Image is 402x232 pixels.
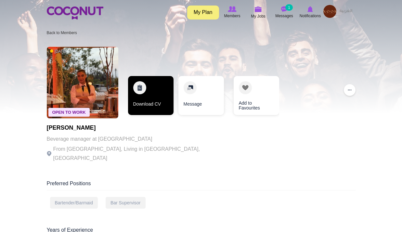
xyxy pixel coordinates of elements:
[224,13,240,19] span: Members
[228,6,236,12] img: Browse Members
[128,76,174,118] div: 1 / 3
[275,13,293,19] span: Messages
[336,5,356,18] a: العربية
[285,4,292,11] small: 1
[47,135,226,144] p: Beverage manager at [GEOGRAPHIC_DATA]
[48,108,90,117] span: Open To Work
[178,76,224,115] a: Message
[47,31,77,35] a: Back to Members
[178,76,224,118] div: 2 / 3
[229,76,274,118] div: 3 / 3
[47,145,226,163] p: From [GEOGRAPHIC_DATA], Living in [GEOGRAPHIC_DATA], [GEOGRAPHIC_DATA]
[47,6,103,19] img: Home
[187,6,219,19] a: My Plan
[255,6,262,12] img: My Jobs
[50,49,67,54] span: [DATE]
[307,6,313,12] img: Notifications
[219,5,245,20] a: Browse Members Members
[47,180,356,190] div: Preferred Positions
[271,5,297,20] a: Messages Messages 1
[281,6,288,12] img: Messages
[344,84,356,96] button: ...
[47,125,226,131] h1: [PERSON_NAME]
[50,197,98,209] div: Bartender/Barmaid
[234,76,279,115] a: Add to Favourites
[251,13,266,19] span: My Jobs
[128,76,174,115] a: Download CV
[300,13,321,19] span: Notifications
[297,5,323,20] a: Notifications Notifications
[245,5,271,20] a: My Jobs My Jobs
[106,197,146,209] div: Bar Supervisor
